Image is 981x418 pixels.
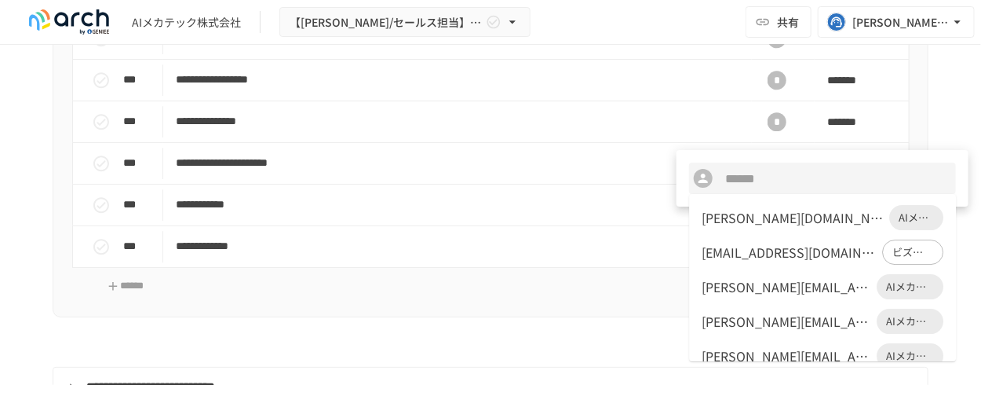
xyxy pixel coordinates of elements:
span: AIメカテック株式会社 [877,348,944,364]
div: [PERSON_NAME][EMAIL_ADDRESS][DOMAIN_NAME] [702,277,870,296]
div: [PERSON_NAME][DOMAIN_NAME][EMAIL_ADDRESS][DOMAIN_NAME] [702,208,883,227]
div: [PERSON_NAME][EMAIL_ADDRESS][DOMAIN_NAME] [702,312,870,331]
span: AIメカテック株式会社 [890,210,944,225]
span: AIメカテック株式会社 [877,279,944,295]
div: [PERSON_NAME][EMAIL_ADDRESS][DOMAIN_NAME] [702,346,870,365]
div: [EMAIL_ADDRESS][DOMAIN_NAME] [702,243,876,262]
span: AIメカテック株式会社 [877,313,944,329]
span: ビズリーチ [884,244,943,260]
